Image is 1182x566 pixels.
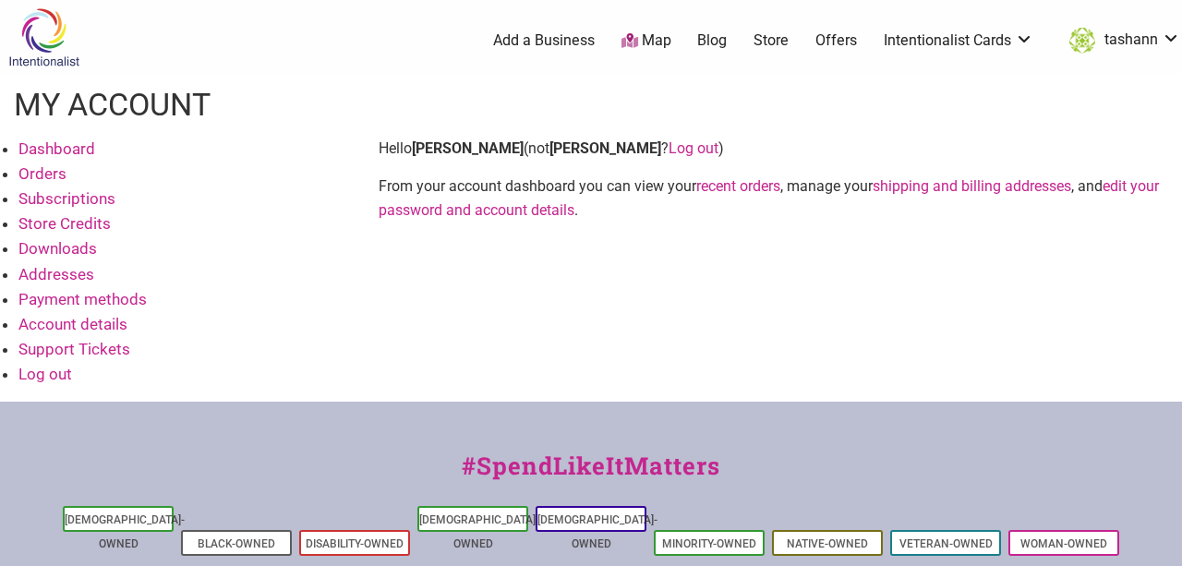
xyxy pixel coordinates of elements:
[412,139,524,157] strong: [PERSON_NAME]
[549,139,661,157] strong: [PERSON_NAME]
[14,83,211,127] h1: My account
[621,30,671,52] a: Map
[18,315,127,333] a: Account details
[379,137,1182,161] p: Hello (not ? )
[198,537,275,550] a: Black-Owned
[18,365,72,383] a: Log out
[18,164,66,183] a: Orders
[697,30,727,51] a: Blog
[754,30,789,51] a: Store
[419,513,539,550] a: [DEMOGRAPHIC_DATA]-Owned
[18,239,97,258] a: Downloads
[669,139,718,157] a: Log out
[18,214,111,233] a: Store Credits
[65,513,185,550] a: [DEMOGRAPHIC_DATA]-Owned
[379,177,1159,219] a: edit your password and account details
[18,265,94,283] a: Addresses
[379,175,1182,222] p: From your account dashboard you can view your , manage your , and .
[18,189,115,208] a: Subscriptions
[1060,24,1180,57] a: tashann
[899,537,993,550] a: Veteran-Owned
[1020,537,1107,550] a: Woman-Owned
[662,537,756,550] a: Minority-Owned
[884,30,1033,51] a: Intentionalist Cards
[18,139,95,158] a: Dashboard
[493,30,595,51] a: Add a Business
[696,177,780,195] a: recent orders
[18,340,130,358] a: Support Tickets
[537,513,657,550] a: [DEMOGRAPHIC_DATA]-Owned
[18,290,147,308] a: Payment methods
[815,30,857,51] a: Offers
[787,537,868,550] a: Native-Owned
[873,177,1071,195] a: shipping and billing addresses
[306,537,404,550] a: Disability-Owned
